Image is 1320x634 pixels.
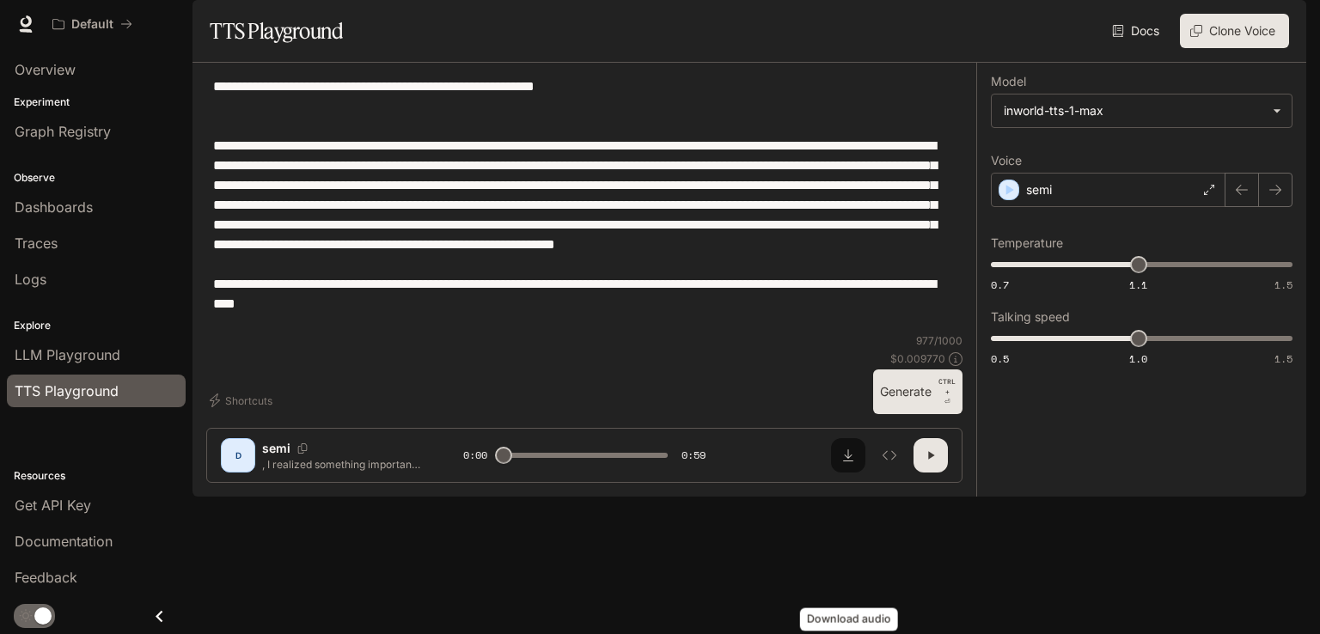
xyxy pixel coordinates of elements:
div: inworld-tts-1-max [1004,102,1264,119]
p: , I realized something important: this was only the beginning. [PERSON_NAME]’s hands trembled, an... [262,457,422,472]
a: Docs [1109,14,1166,48]
p: Temperature [991,237,1063,249]
h1: TTS Playground [210,14,343,48]
div: inworld-tts-1-max [992,94,1292,127]
span: 0:59 [681,447,706,464]
p: CTRL + [938,376,956,397]
button: GenerateCTRL +⏎ [873,369,962,414]
button: Shortcuts [206,387,279,414]
button: All workspaces [45,7,140,41]
span: 1.5 [1274,351,1292,366]
p: semi [1026,181,1052,198]
div: Download audio [800,608,898,631]
p: ⏎ [938,376,956,407]
p: semi [262,440,290,457]
span: 0.5 [991,351,1009,366]
span: 0:00 [463,447,487,464]
button: Inspect [872,438,907,472]
span: 1.5 [1274,277,1292,292]
button: Clone Voice [1180,14,1289,48]
span: 1.0 [1129,351,1147,366]
span: 0.7 [991,277,1009,292]
p: Voice [991,155,1022,167]
span: 1.1 [1129,277,1147,292]
p: Default [71,17,113,32]
button: Copy Voice ID [290,443,315,454]
div: D [224,442,252,469]
p: Talking speed [991,311,1070,323]
p: Model [991,76,1026,88]
button: Download audio [831,438,865,472]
